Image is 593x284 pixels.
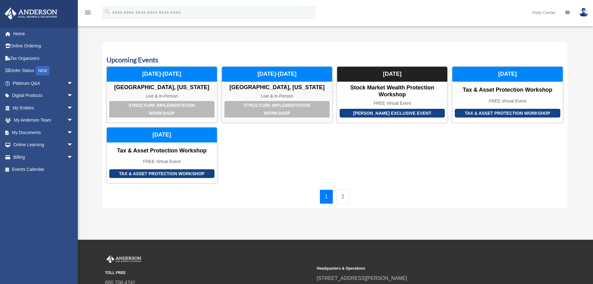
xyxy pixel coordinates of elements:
[107,67,217,82] div: [DATE]-[DATE]
[109,169,214,178] div: Tax & Asset Protection Workshop
[317,276,407,281] a: [STREET_ADDRESS][PERSON_NAME]
[67,77,79,90] span: arrow_drop_down
[67,114,79,127] span: arrow_drop_down
[105,255,143,263] img: Anderson Advisors Platinum Portal
[4,89,82,102] a: Digital Productsarrow_drop_down
[107,94,217,99] div: Live & In-Person
[107,84,217,91] div: [GEOGRAPHIC_DATA], [US_STATE]
[104,8,111,15] i: search
[67,89,79,102] span: arrow_drop_down
[4,126,82,139] a: My Documentsarrow_drop_down
[105,270,313,276] small: TOLL FREE
[67,102,79,114] span: arrow_drop_down
[317,265,524,272] small: Headquarters & Operations
[337,67,447,82] div: [DATE]
[340,109,445,118] div: [PERSON_NAME] Exclusive Event
[67,126,79,139] span: arrow_drop_down
[4,52,82,65] a: Tax Organizers
[579,8,588,17] img: User Pic
[4,151,82,163] a: Billingarrow_drop_down
[337,101,447,106] div: FREE Virtual Event
[222,67,332,82] div: [DATE]-[DATE]
[4,77,82,89] a: Platinum Q&Aarrow_drop_down
[336,190,350,204] a: 2
[4,40,82,52] a: Online Ordering
[222,66,332,123] a: Structure Implementation Workshop [GEOGRAPHIC_DATA], [US_STATE] Live & In-Person [DATE]-[DATE]
[36,66,49,75] div: NEW
[452,99,562,104] div: FREE Virtual Event
[224,101,330,118] div: Structure Implementation Workshop
[337,66,448,123] a: [PERSON_NAME] Exclusive Event Stock Market Wealth Protection Workshop FREE Virtual Event [DATE]
[4,139,82,151] a: Online Learningarrow_drop_down
[4,114,82,127] a: My Anderson Teamarrow_drop_down
[3,7,59,20] img: Anderson Advisors Platinum Portal
[455,109,560,118] div: Tax & Asset Protection Workshop
[84,11,92,16] a: menu
[452,67,562,82] div: [DATE]
[337,84,447,98] div: Stock Market Wealth Protection Workshop
[106,66,217,123] a: Structure Implementation Workshop [GEOGRAPHIC_DATA], [US_STATE] Live & In-Person [DATE]-[DATE]
[4,27,82,40] a: Home
[67,139,79,152] span: arrow_drop_down
[67,151,79,164] span: arrow_drop_down
[452,66,563,123] a: Tax & Asset Protection Workshop Tax & Asset Protection Workshop FREE Virtual Event [DATE]
[320,190,333,204] a: 1
[109,101,214,118] div: Structure Implementation Workshop
[107,147,217,154] div: Tax & Asset Protection Workshop
[222,84,332,91] div: [GEOGRAPHIC_DATA], [US_STATE]
[107,159,217,164] div: FREE Virtual Event
[107,128,217,142] div: [DATE]
[4,163,79,176] a: Events Calendar
[4,65,82,77] a: Order StatusNEW
[106,127,217,183] a: Tax & Asset Protection Workshop Tax & Asset Protection Workshop FREE Virtual Event [DATE]
[452,87,562,94] div: Tax & Asset Protection Workshop
[84,9,92,16] i: menu
[222,94,332,99] div: Live & In-Person
[106,55,563,65] h3: Upcoming Events
[4,102,82,114] a: My Entitiesarrow_drop_down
